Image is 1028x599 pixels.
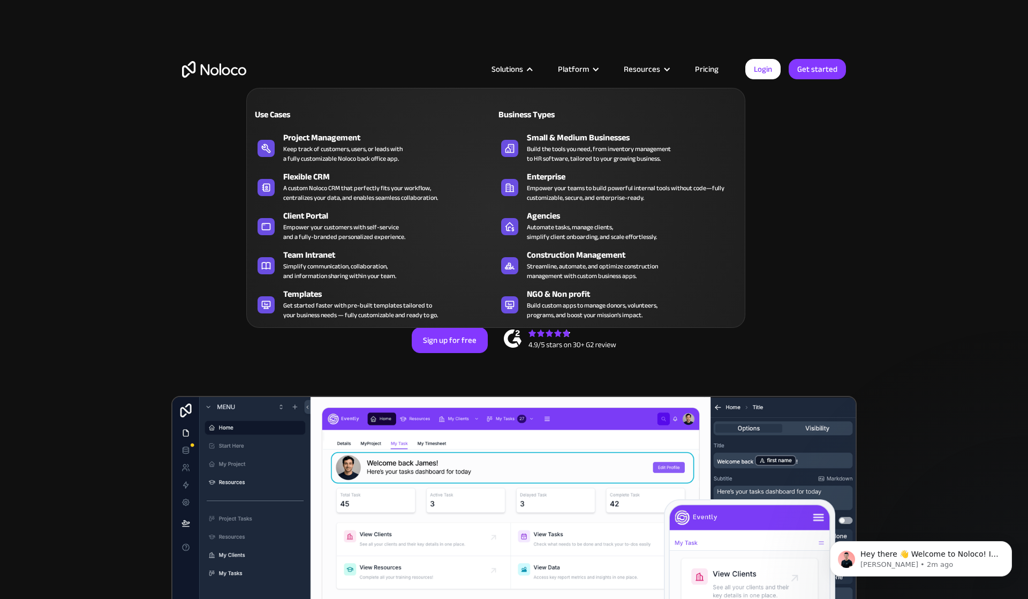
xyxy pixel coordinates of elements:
[496,286,739,322] a: NGO & Non profitBuild custom apps to manage donors, volunteers,programs, and boost your mission’s...
[682,62,732,76] a: Pricing
[527,209,744,222] div: Agencies
[545,62,610,76] div: Platform
[527,288,744,301] div: NGO & Non profit
[412,327,488,353] a: Sign up for free
[496,246,739,283] a: Construction ManagementStreamline, automate, and optimize constructionmanagement with custom busi...
[283,170,501,183] div: Flexible CRM
[283,131,501,144] div: Project Management
[814,519,1028,594] iframe: Intercom notifications message
[610,62,682,76] div: Resources
[283,183,438,203] div: A custom Noloco CRM that perfectly fits your workflow, centralizes your data, and enables seamles...
[527,249,744,261] div: Construction Management
[492,62,523,76] div: Solutions
[246,73,745,328] nav: Solutions
[745,59,781,79] a: Login
[527,301,657,320] div: Build custom apps to manage donors, volunteers, programs, and boost your mission’s impact.
[789,59,846,79] a: Get started
[252,246,496,283] a: Team IntranetSimplify communication, collaboration,and information sharing within your team.
[496,108,613,121] div: Business Types
[558,62,589,76] div: Platform
[283,249,501,261] div: Team Intranet
[527,144,671,163] div: Build the tools you need, from inventory management to HR software, tailored to your growing busi...
[496,102,739,126] a: Business Types
[182,61,246,78] a: home
[496,207,739,244] a: AgenciesAutomate tasks, manage clients,simplify client onboarding, and scale effortlessly.
[252,168,496,205] a: Flexible CRMA custom Noloco CRM that perfectly fits your workflow,centralizes your data, and enab...
[527,183,734,203] div: Empower your teams to build powerful internal tools without code—fully customizable, secure, and ...
[252,102,496,126] a: Use Cases
[527,261,658,281] div: Streamline, automate, and optimize construction management with custom business apps.
[252,108,369,121] div: Use Cases
[624,62,660,76] div: Resources
[283,288,501,301] div: Templates
[478,62,545,76] div: Solutions
[252,286,496,322] a: TemplatesGet started faster with pre-built templates tailored toyour business needs — fully custo...
[283,144,403,163] div: Keep track of customers, users, or leads with a fully customizable Noloco back office app.
[496,129,739,166] a: Small & Medium BusinessesBuild the tools you need, from inventory managementto HR software, tailo...
[283,222,405,242] div: Empower your customers with self-service and a fully-branded personalized experience.
[283,261,396,281] div: Simplify communication, collaboration, and information sharing within your team.
[252,129,496,166] a: Project ManagementKeep track of customers, users, or leads witha fully customizable Noloco back o...
[283,301,438,320] div: Get started faster with pre-built templates tailored to your business needs — fully customizable ...
[496,168,739,205] a: EnterpriseEmpower your teams to build powerful internal tools without code—fully customizable, se...
[527,131,744,144] div: Small & Medium Businesses
[527,222,657,242] div: Automate tasks, manage clients, simplify client onboarding, and scale effortlessly.
[252,207,496,244] a: Client PortalEmpower your customers with self-serviceand a fully-branded personalized experience.
[283,209,501,222] div: Client Portal
[527,170,744,183] div: Enterprise
[182,139,846,148] h1: Custom No-Code Business Apps Platform
[182,159,846,244] h2: Business Apps for Teams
